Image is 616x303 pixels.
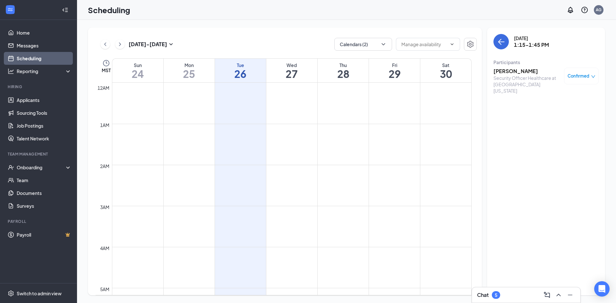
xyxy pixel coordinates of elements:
button: ComposeMessage [542,290,552,300]
a: Team [17,174,72,187]
button: Settings [464,38,477,51]
div: Open Intercom Messenger [594,281,610,297]
a: Scheduling [17,52,72,65]
div: Fri [369,62,420,68]
div: 5am [99,286,111,293]
div: Thu [318,62,369,68]
svg: ChevronRight [117,40,123,48]
svg: Notifications [567,6,574,14]
div: Sat [420,62,471,68]
h3: [DATE] - [DATE] [129,41,167,48]
a: Documents [17,187,72,199]
div: Security Officer Healthcare at [GEOGRAPHIC_DATA][US_STATE] [493,75,561,94]
a: Home [17,26,72,39]
div: AG [596,7,602,13]
svg: Clock [102,59,110,67]
h3: [PERSON_NAME] [493,68,561,75]
h1: 27 [266,68,317,79]
button: Calendars (2)ChevronDown [334,38,392,51]
a: August 25, 2025 [164,59,215,82]
div: Wed [266,62,317,68]
div: 12am [96,84,111,91]
input: Manage availability [401,41,447,48]
span: down [591,74,595,79]
div: 5 [495,292,497,298]
svg: Settings [8,290,14,297]
a: August 29, 2025 [369,59,420,82]
a: Surveys [17,199,72,212]
a: PayrollCrown [17,228,72,241]
div: 1am [99,122,111,129]
h3: 1:15-1:45 PM [514,41,549,48]
h1: 25 [164,68,215,79]
svg: ChevronLeft [102,40,108,48]
svg: SmallChevronDown [167,40,175,48]
a: August 27, 2025 [266,59,317,82]
svg: WorkstreamLogo [7,6,13,13]
div: 4am [99,245,111,252]
svg: ComposeMessage [543,291,551,299]
a: Messages [17,39,72,52]
div: Reporting [17,68,72,74]
a: August 26, 2025 [215,59,266,82]
button: ChevronLeft [100,39,110,49]
button: ChevronRight [115,39,125,49]
div: 2am [99,163,111,170]
div: Switch to admin view [17,290,62,297]
div: Mon [164,62,215,68]
a: Job Postings [17,119,72,132]
svg: ChevronDown [449,42,455,47]
a: Talent Network [17,132,72,145]
svg: Collapse [62,7,68,13]
h1: 24 [112,68,163,79]
div: Payroll [8,219,70,224]
a: August 24, 2025 [112,59,163,82]
svg: UserCheck [8,164,14,171]
span: MST [102,67,111,73]
div: Hiring [8,84,70,89]
h3: Chat [477,291,489,299]
span: Confirmed [568,73,589,79]
svg: Settings [466,40,474,48]
div: Participants [493,59,599,65]
div: [DATE] [514,35,549,41]
h1: 26 [215,68,266,79]
svg: ChevronDown [380,41,387,47]
div: Sun [112,62,163,68]
button: Minimize [565,290,575,300]
a: August 28, 2025 [318,59,369,82]
h1: 30 [420,68,471,79]
svg: ChevronUp [555,291,562,299]
div: Team Management [8,151,70,157]
a: Sourcing Tools [17,106,72,119]
div: Tue [215,62,266,68]
svg: Analysis [8,68,14,74]
div: 3am [99,204,111,211]
h1: 28 [318,68,369,79]
svg: QuestionInfo [581,6,588,14]
h1: 29 [369,68,420,79]
div: Onboarding [17,164,66,171]
h1: Scheduling [88,4,130,15]
svg: Minimize [566,291,574,299]
a: Applicants [17,94,72,106]
button: back-button [493,34,509,49]
button: ChevronUp [553,290,564,300]
a: August 30, 2025 [420,59,471,82]
svg: ArrowLeft [497,38,505,46]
